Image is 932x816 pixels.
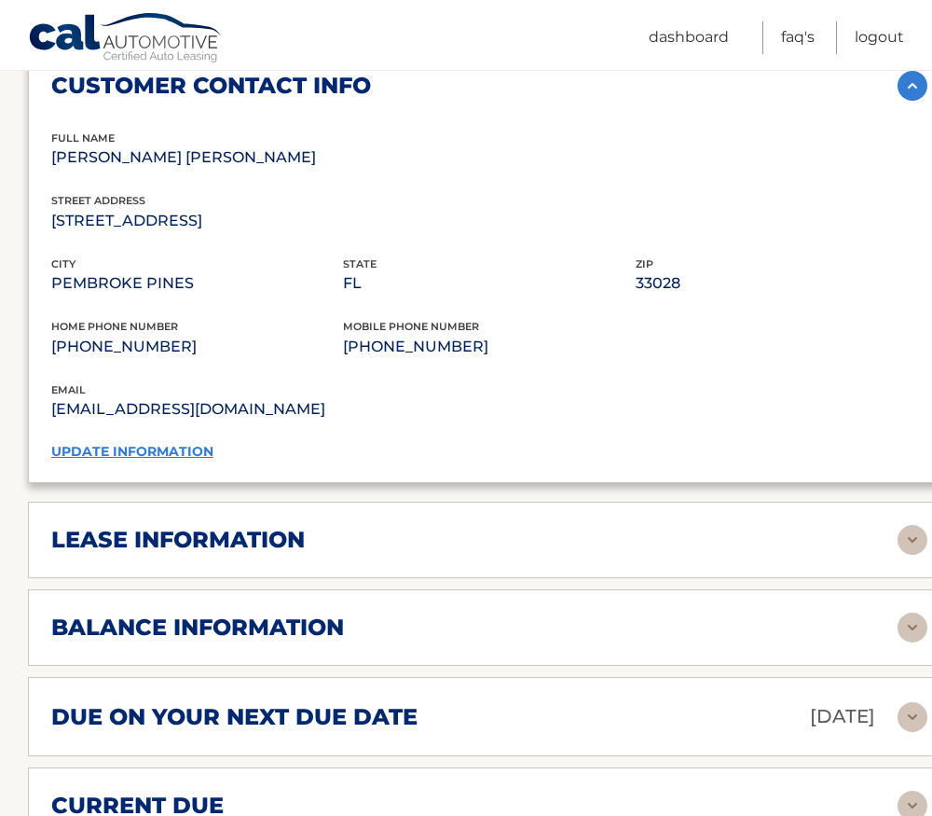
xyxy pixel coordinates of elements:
p: [DATE] [810,700,875,733]
span: street address [51,194,145,207]
img: accordion-rest.svg [898,525,927,555]
img: accordion-rest.svg [898,702,927,732]
img: accordion-active.svg [898,71,927,101]
img: accordion-rest.svg [898,613,927,643]
p: 33028 [636,270,927,297]
span: zip [636,257,653,270]
p: PEMBROKE PINES [51,270,343,297]
a: Cal Automotive [28,12,224,66]
span: email [51,383,86,396]
h2: due on your next due date [51,703,418,731]
p: [EMAIL_ADDRESS][DOMAIN_NAME] [51,396,489,422]
a: FAQ's [781,21,815,54]
a: Logout [855,21,904,54]
h2: customer contact info [51,72,371,100]
span: mobile phone number [343,320,479,333]
h2: balance information [51,614,344,642]
span: home phone number [51,320,178,333]
span: city [51,257,75,270]
a: Dashboard [649,21,729,54]
p: [STREET_ADDRESS] [51,208,343,234]
p: [PHONE_NUMBER] [51,334,343,360]
p: FL [343,270,635,297]
a: update information [51,443,213,460]
p: [PERSON_NAME] [PERSON_NAME] [51,145,343,171]
span: state [343,257,377,270]
span: full name [51,131,115,145]
p: [PHONE_NUMBER] [343,334,635,360]
h2: lease information [51,526,305,554]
